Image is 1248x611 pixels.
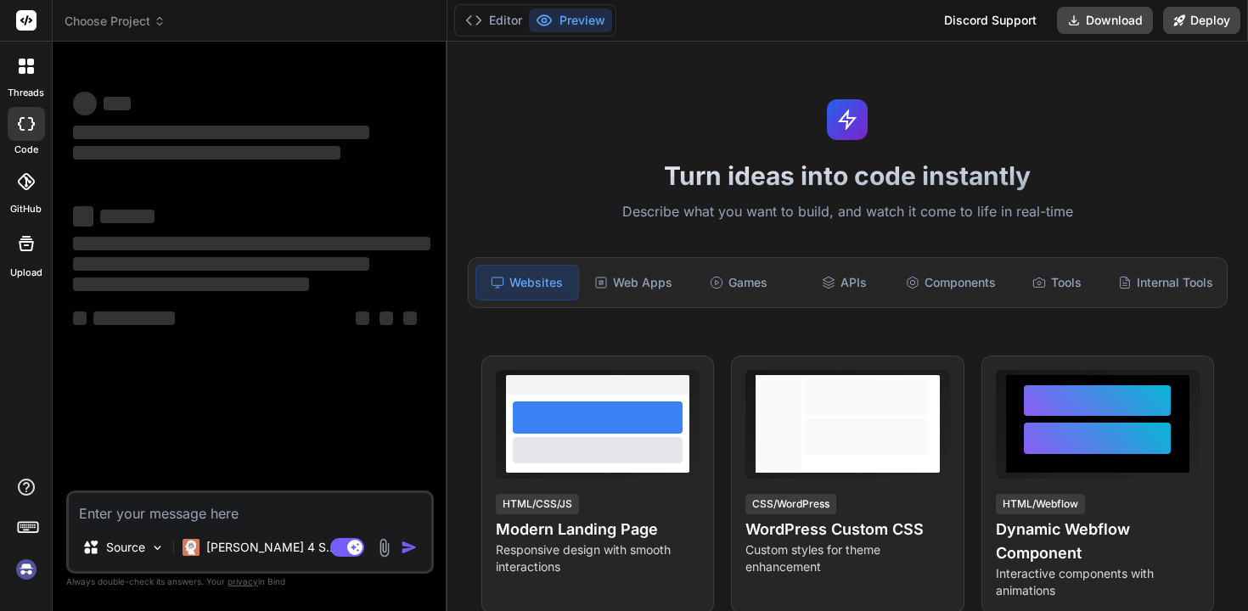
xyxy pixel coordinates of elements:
[66,574,434,590] p: Always double-check its answers. Your in Bind
[10,266,42,280] label: Upload
[10,202,42,216] label: GitHub
[934,7,1047,34] div: Discord Support
[529,8,612,32] button: Preview
[496,518,700,541] h4: Modern Landing Page
[73,311,87,325] span: ‌
[379,311,393,325] span: ‌
[496,494,579,514] div: HTML/CSS/JS
[996,565,1200,599] p: Interactive components with animations
[688,265,790,300] div: Games
[106,539,145,556] p: Source
[104,97,131,110] span: ‌
[1163,7,1240,34] button: Deploy
[745,494,836,514] div: CSS/WordPress
[582,265,684,300] div: Web Apps
[793,265,895,300] div: APIs
[73,237,430,250] span: ‌
[374,538,394,558] img: attachment
[150,541,165,555] img: Pick Models
[14,143,38,157] label: code
[228,576,258,586] span: privacy
[356,311,369,325] span: ‌
[73,146,340,160] span: ‌
[12,555,41,584] img: signin
[1006,265,1108,300] div: Tools
[458,201,1238,223] p: Describe what you want to build, and watch it come to life in real-time
[458,160,1238,191] h1: Turn ideas into code instantly
[458,8,529,32] button: Editor
[403,311,417,325] span: ‌
[73,257,369,271] span: ‌
[496,541,700,575] p: Responsive design with smooth interactions
[100,210,155,223] span: ‌
[996,494,1085,514] div: HTML/Webflow
[65,13,166,30] span: Choose Project
[8,86,44,100] label: threads
[401,539,418,556] img: icon
[996,518,1200,565] h4: Dynamic Webflow Component
[93,311,175,325] span: ‌
[73,92,97,115] span: ‌
[745,518,949,541] h4: WordPress Custom CSS
[899,265,1003,300] div: Components
[1057,7,1153,34] button: Download
[73,277,309,291] span: ‌
[745,541,949,575] p: Custom styles for theme enhancement
[475,265,579,300] div: Websites
[73,206,93,227] span: ‌
[183,539,200,556] img: Claude 4 Sonnet
[1111,265,1220,300] div: Internal Tools
[73,126,369,139] span: ‌
[206,539,333,556] p: [PERSON_NAME] 4 S..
